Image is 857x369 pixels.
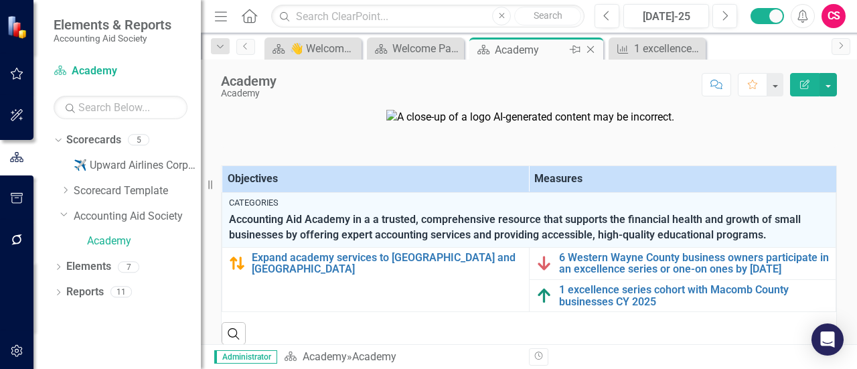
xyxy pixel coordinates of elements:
[54,33,171,44] small: Accounting Aid Society
[128,135,149,146] div: 5
[559,284,830,307] a: 1 excellence series cohort with Macomb County businesses CY 2025
[229,212,829,243] span: Accounting Aid Academy in a a trusted, comprehensive resource that supports the financial health ...
[229,255,245,271] img: Caution
[118,261,139,273] div: 7
[529,247,836,279] td: Double-Click to Edit Right Click for Context Menu
[229,197,829,209] div: Categories
[392,40,461,57] div: Welcome Page Template
[222,192,836,247] td: Double-Click to Edit
[623,4,709,28] button: [DATE]-25
[290,40,358,57] div: 👋 Welcome Page
[559,252,830,275] a: 6 Western Wayne County business owners participate in an excellence series or one-on ones by [DATE]
[811,323,844,356] div: Open Intercom Messenger
[268,40,358,57] a: 👋 Welcome Page
[74,209,201,224] a: Accounting Aid Society
[66,285,104,300] a: Reports
[222,247,530,311] td: Double-Click to Edit Right Click for Context Menu
[7,15,30,38] img: ClearPoint Strategy
[303,350,347,363] a: Academy
[74,183,201,199] a: Scorecard Template
[534,10,562,21] span: Search
[271,5,585,28] input: Search ClearPoint...
[214,350,277,364] span: Administrator
[74,158,201,173] a: ✈️ Upward Airlines Corporate
[66,133,121,148] a: Scorecards
[536,255,552,271] img: Below Plan
[370,40,461,57] a: Welcome Page Template
[514,7,581,25] button: Search
[634,40,702,57] div: 1 excellence series cohort with Macomb County businesses CY 2025
[221,74,277,88] div: Academy
[822,4,846,28] button: CS
[54,17,171,33] span: Elements & Reports
[536,288,552,304] img: Above Target
[110,287,132,298] div: 11
[54,64,187,79] a: Academy
[87,234,201,249] a: Academy
[252,252,522,275] a: Expand academy services to [GEOGRAPHIC_DATA] and [GEOGRAPHIC_DATA]
[612,40,702,57] a: 1 excellence series cohort with Macomb County businesses CY 2025
[628,9,704,25] div: [DATE]-25
[529,280,836,312] td: Double-Click to Edit Right Click for Context Menu
[66,259,111,275] a: Elements
[284,350,519,365] div: »
[352,350,396,363] div: Academy
[54,96,187,119] input: Search Below...
[495,42,566,58] div: Academy
[386,110,674,125] img: A close-up of a logo AI-generated content may be incorrect.
[221,88,277,98] div: Academy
